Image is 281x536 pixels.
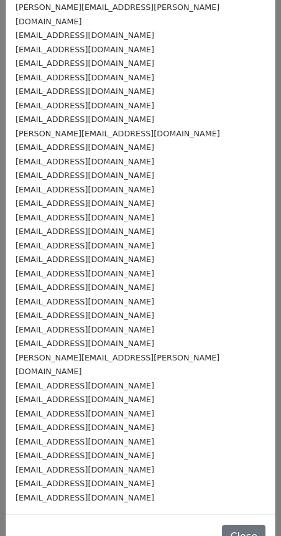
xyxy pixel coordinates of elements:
small: [EMAIL_ADDRESS][DOMAIN_NAME] [16,395,154,404]
small: [EMAIL_ADDRESS][DOMAIN_NAME] [16,437,154,446]
small: [EMAIL_ADDRESS][DOMAIN_NAME] [16,423,154,432]
iframe: Chat Widget [219,476,281,536]
small: [EMAIL_ADDRESS][DOMAIN_NAME] [16,59,154,68]
small: [EMAIL_ADDRESS][DOMAIN_NAME] [16,45,154,54]
small: [EMAIL_ADDRESS][DOMAIN_NAME] [16,451,154,460]
small: [EMAIL_ADDRESS][DOMAIN_NAME] [16,325,154,334]
small: [EMAIL_ADDRESS][DOMAIN_NAME] [16,143,154,152]
small: [EMAIL_ADDRESS][DOMAIN_NAME] [16,479,154,488]
small: [EMAIL_ADDRESS][DOMAIN_NAME] [16,269,154,278]
small: [EMAIL_ADDRESS][DOMAIN_NAME] [16,185,154,194]
small: [EMAIL_ADDRESS][DOMAIN_NAME] [16,31,154,40]
small: [EMAIL_ADDRESS][DOMAIN_NAME] [16,87,154,96]
small: [EMAIL_ADDRESS][DOMAIN_NAME] [16,493,154,502]
small: [PERSON_NAME][EMAIL_ADDRESS][PERSON_NAME][DOMAIN_NAME] [16,353,219,377]
small: [EMAIL_ADDRESS][DOMAIN_NAME] [16,101,154,110]
small: [PERSON_NAME][EMAIL_ADDRESS][DOMAIN_NAME] [16,129,220,138]
small: [EMAIL_ADDRESS][DOMAIN_NAME] [16,409,154,418]
small: [EMAIL_ADDRESS][DOMAIN_NAME] [16,73,154,82]
small: [EMAIL_ADDRESS][DOMAIN_NAME] [16,171,154,180]
small: [EMAIL_ADDRESS][DOMAIN_NAME] [16,241,154,250]
small: [EMAIL_ADDRESS][DOMAIN_NAME] [16,115,154,124]
small: [EMAIL_ADDRESS][DOMAIN_NAME] [16,381,154,390]
small: [EMAIL_ADDRESS][DOMAIN_NAME] [16,297,154,306]
small: [EMAIL_ADDRESS][DOMAIN_NAME] [16,465,154,474]
small: [EMAIL_ADDRESS][DOMAIN_NAME] [16,199,154,208]
small: [EMAIL_ADDRESS][DOMAIN_NAME] [16,227,154,236]
small: [EMAIL_ADDRESS][DOMAIN_NAME] [16,255,154,264]
small: [EMAIL_ADDRESS][DOMAIN_NAME] [16,339,154,348]
small: [EMAIL_ADDRESS][DOMAIN_NAME] [16,283,154,292]
small: [EMAIL_ADDRESS][DOMAIN_NAME] [16,213,154,222]
small: [EMAIL_ADDRESS][DOMAIN_NAME] [16,157,154,166]
small: [PERSON_NAME][EMAIL_ADDRESS][PERSON_NAME][DOMAIN_NAME] [16,2,219,26]
small: [EMAIL_ADDRESS][DOMAIN_NAME] [16,311,154,320]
